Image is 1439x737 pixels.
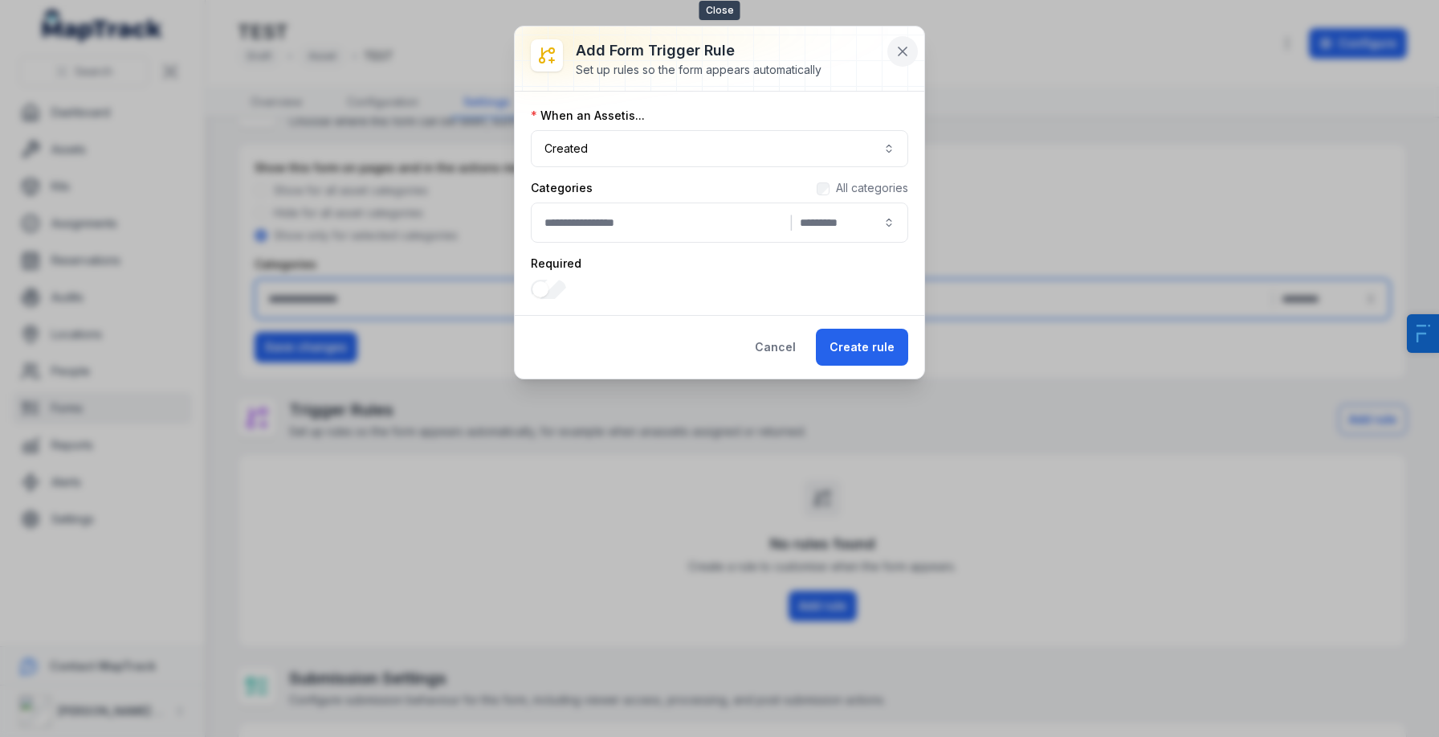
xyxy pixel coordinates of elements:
button: Create rule [816,329,908,366]
div: Set up rules so the form appears automatically [576,62,821,78]
label: Categories [531,180,593,196]
button: | [531,203,908,243]
button: Cancel [741,329,809,366]
button: Created [531,130,908,167]
h3: Add form trigger rule [576,39,821,62]
label: Required [531,256,581,272]
input: :r1cr:-form-item-label [531,280,566,299]
span: Close [699,1,740,20]
label: All categories [836,180,908,196]
label: When an Asset is... [531,108,645,124]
